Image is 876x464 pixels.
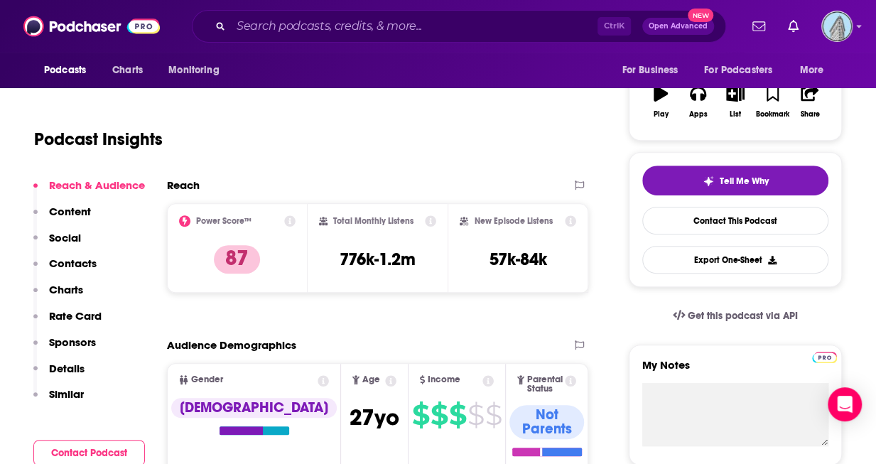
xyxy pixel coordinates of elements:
a: Charts [103,57,151,84]
button: Reach & Audience [33,178,145,205]
a: Get this podcast via API [661,298,809,333]
span: $ [412,404,429,426]
div: Share [800,110,819,119]
p: Social [49,231,81,244]
h2: Power Score™ [196,216,252,226]
span: Podcasts [44,60,86,80]
h1: Podcast Insights [34,129,163,150]
div: Not Parents [509,405,584,439]
button: Content [33,205,91,231]
button: Sponsors [33,335,96,362]
button: Social [33,231,81,257]
a: Contact This Podcast [642,207,828,234]
div: Apps [689,110,708,119]
div: Play [654,110,669,119]
div: Bookmark [756,110,789,119]
span: $ [485,404,502,426]
span: Ctrl K [597,17,631,36]
h2: Reach [167,178,200,192]
button: tell me why sparkleTell Me Why [642,166,828,195]
p: Details [49,362,85,375]
img: Podchaser Pro [812,352,837,363]
label: My Notes [642,358,828,383]
span: For Podcasters [704,60,772,80]
button: open menu [695,57,793,84]
span: Open Advanced [649,23,708,30]
img: User Profile [821,11,853,42]
button: open menu [34,57,104,84]
p: Similar [49,387,84,401]
h2: Total Monthly Listens [333,216,413,226]
div: [DEMOGRAPHIC_DATA] [171,398,337,418]
a: Pro website [812,350,837,363]
span: Income [428,375,460,384]
h2: New Episode Listens [474,216,552,226]
h2: Audience Demographics [167,338,296,352]
button: Charts [33,283,83,309]
p: Charts [49,283,83,296]
span: Age [362,375,380,384]
button: Apps [679,76,716,127]
img: tell me why sparkle [703,176,714,187]
div: Search podcasts, credits, & more... [192,10,726,43]
button: Bookmark [754,76,791,127]
span: $ [431,404,448,426]
button: open menu [790,57,842,84]
span: Gender [191,375,223,384]
input: Search podcasts, credits, & more... [231,15,597,38]
div: Open Intercom Messenger [828,387,862,421]
div: List [730,110,741,119]
p: Sponsors [49,335,96,349]
p: Contacts [49,257,97,270]
p: Reach & Audience [49,178,145,192]
p: Rate Card [49,309,102,323]
h3: 57k-84k [490,249,547,270]
button: open menu [158,57,237,84]
button: Details [33,362,85,388]
span: Logged in as FlatironBooks [821,11,853,42]
button: Open AdvancedNew [642,18,714,35]
span: New [688,9,713,22]
span: Charts [112,60,143,80]
span: Get this podcast via API [688,310,798,322]
button: open menu [612,57,696,84]
h3: 776k-1.2m [340,249,416,270]
span: More [800,60,824,80]
span: For Business [622,60,678,80]
button: Play [642,76,679,127]
span: Parental Status [527,375,563,394]
a: Show notifications dropdown [782,14,804,38]
button: Similar [33,387,84,414]
span: $ [449,404,466,426]
span: $ [467,404,484,426]
span: 27 yo [350,404,399,431]
span: Monitoring [168,60,219,80]
span: Tell Me Why [720,176,769,187]
img: Podchaser - Follow, Share and Rate Podcasts [23,13,160,40]
button: Export One-Sheet [642,246,828,274]
button: Rate Card [33,309,102,335]
button: List [717,76,754,127]
p: Content [49,205,91,218]
button: Contacts [33,257,97,283]
button: Share [791,76,828,127]
button: Show profile menu [821,11,853,42]
a: Show notifications dropdown [747,14,771,38]
p: 87 [214,245,260,274]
